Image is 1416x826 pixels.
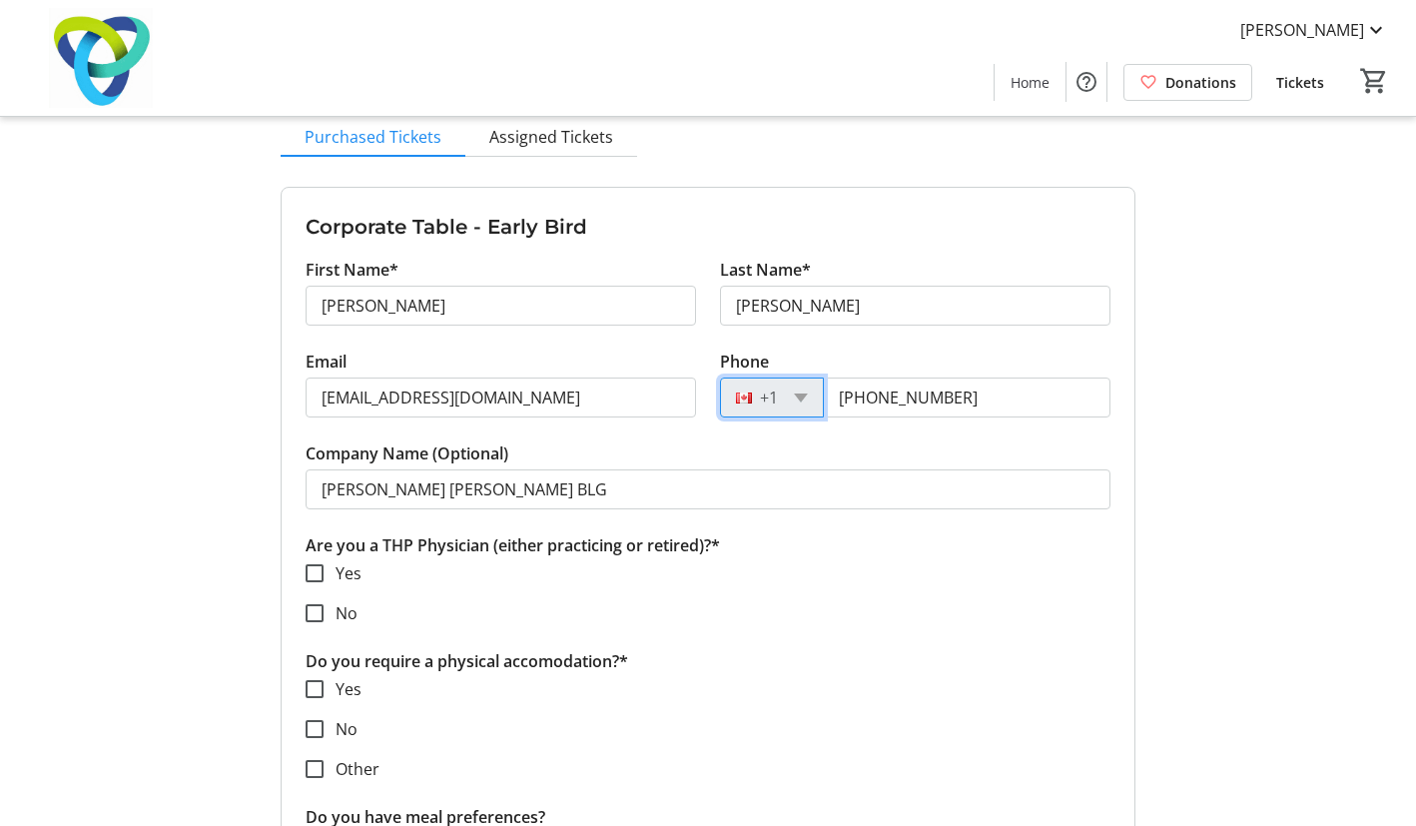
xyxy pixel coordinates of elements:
span: Home [1011,72,1050,93]
label: Email [306,350,347,374]
label: Phone [720,350,769,374]
button: Help [1066,62,1106,102]
label: No [324,717,357,741]
span: Purchased Tickets [305,129,441,145]
p: Are you a THP Physician (either practicing or retired)?* [306,533,1110,557]
span: Donations [1165,72,1236,93]
button: [PERSON_NAME] [1224,14,1404,46]
span: Assigned Tickets [489,129,613,145]
label: First Name* [306,258,398,282]
span: [PERSON_NAME] [1240,18,1364,42]
button: Cart [1356,63,1392,99]
label: Last Name* [720,258,811,282]
a: Home [995,64,1065,101]
p: Do you require a physical accomodation?* [306,649,1110,673]
input: (506) 234-5678 [823,378,1110,417]
label: Company Name (Optional) [306,441,508,465]
h3: Corporate Table - Early Bird [306,212,1110,242]
label: Yes [324,677,361,701]
a: Tickets [1260,64,1340,101]
a: Donations [1123,64,1252,101]
label: Other [324,757,379,781]
span: Tickets [1276,72,1324,93]
img: Trillium Health Partners Foundation's Logo [12,8,190,108]
label: Yes [324,561,361,585]
label: No [324,601,357,625]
